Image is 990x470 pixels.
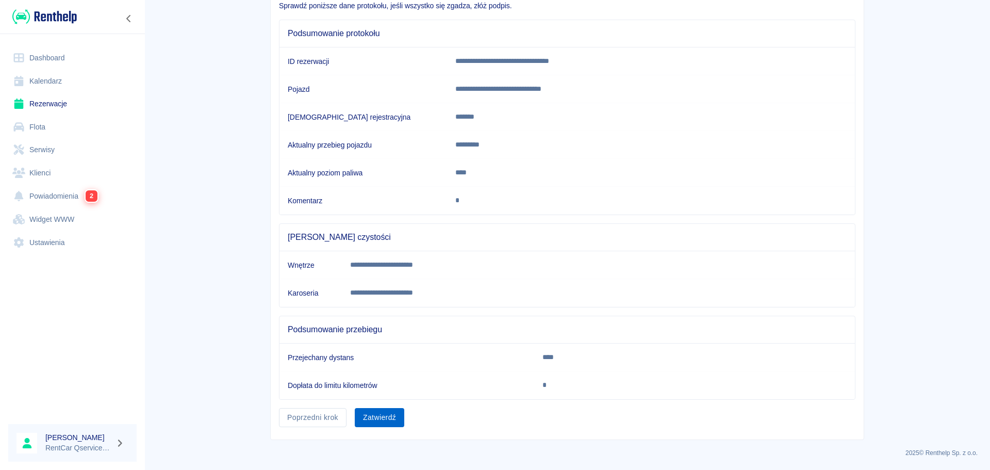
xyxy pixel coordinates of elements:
h6: Aktualny poziom paliwa [288,168,439,178]
span: 2 [86,190,97,202]
a: Rezerwacje [8,92,137,116]
button: Zwiń nawigację [121,12,137,25]
a: Flota [8,116,137,139]
p: Sprawdź poniższe dane protokołu, jeśli wszystko się zgadza, złóż podpis. [279,1,855,11]
h6: Przejechany dystans [288,352,526,363]
a: Powiadomienia2 [8,184,137,208]
h6: Dopłata do limitu kilometrów [288,380,526,391]
button: Zatwierdź [355,408,404,427]
a: Dashboard [8,46,137,70]
a: Klienci [8,161,137,185]
h6: Wnętrze [288,260,334,270]
h6: Pojazd [288,84,439,94]
span: [PERSON_NAME] czystości [288,232,847,242]
a: Widget WWW [8,208,137,231]
h6: ID rezerwacji [288,56,439,67]
span: Podsumowanie protokołu [288,28,847,39]
a: Renthelp logo [8,8,77,25]
p: 2025 © Renthelp Sp. z o.o. [157,448,978,458]
h6: [DEMOGRAPHIC_DATA] rejestracyjna [288,112,439,122]
a: Serwisy [8,138,137,161]
h6: [PERSON_NAME] [45,432,111,443]
a: Ustawienia [8,231,137,254]
img: Renthelp logo [12,8,77,25]
span: Podsumowanie przebiegu [288,325,847,335]
h6: Karoseria [288,288,334,298]
button: Poprzedni krok [279,408,346,427]
h6: Komentarz [288,196,439,206]
p: RentCar Qservice Damar Parts [45,443,111,453]
a: Kalendarz [8,70,137,93]
h6: Aktualny przebieg pojazdu [288,140,439,150]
